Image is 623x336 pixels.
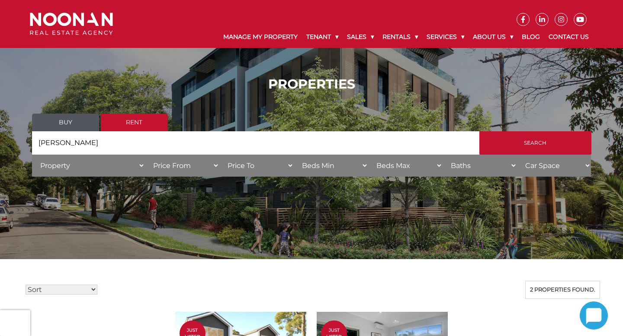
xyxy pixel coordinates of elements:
[517,26,544,48] a: Blog
[422,26,469,48] a: Services
[469,26,517,48] a: About Us
[544,26,593,48] a: Contact Us
[32,131,479,155] input: Search by suburb, postcode or area
[525,281,600,299] div: 2 properties found.
[343,26,378,48] a: Sales
[479,131,591,155] input: Search
[32,114,99,131] a: Buy
[302,26,343,48] a: Tenant
[378,26,422,48] a: Rentals
[32,76,591,92] h1: PROPERTIES
[101,114,168,131] a: Rent
[219,26,302,48] a: Manage My Property
[26,285,97,295] select: Sort Listings
[30,13,113,35] img: Noonan Real Estate Agency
